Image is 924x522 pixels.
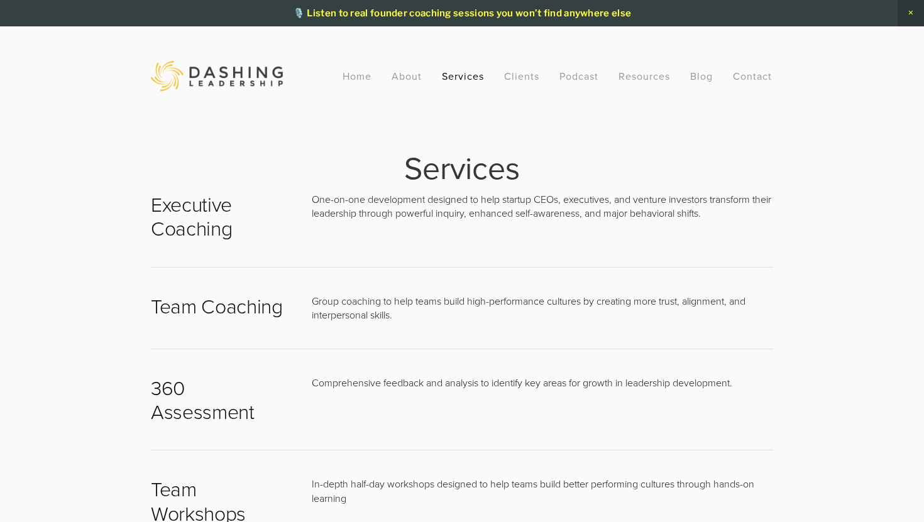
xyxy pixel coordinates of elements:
[151,294,290,318] h2: Team Coaching
[442,65,484,87] a: Services
[312,294,773,322] p: Group coaching to help teams build high-performance cultures by creating more trust, alignment, a...
[733,65,772,87] a: Contact
[690,65,713,87] a: Blog
[312,376,773,389] p: Comprehensive feedback and analysis to identify key areas for growth in leadership development.
[619,69,670,83] a: Resources
[151,61,283,91] img: Dashing Leadership
[151,376,290,424] h2: 360 Assessment
[343,65,371,87] a: Home
[312,477,773,505] p: In-depth half-day workshops designed to help teams build better performing cultures through hands...
[559,65,598,87] a: Podcast
[504,65,539,87] a: Clients
[151,153,773,182] h1: Services
[312,192,773,220] p: One-on-one development designed to help startup CEOs, executives, and venture investors transform...
[151,192,290,241] h2: Executive Coaching
[392,65,422,87] a: About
